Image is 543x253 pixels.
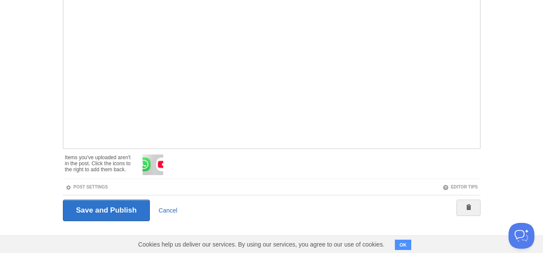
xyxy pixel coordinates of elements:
a: Editor Tips [443,185,478,189]
div: Items you've uploaded aren't in the post. Click the icons to the right to add them back. [65,150,134,173]
iframe: Help Scout Beacon - Open [509,223,534,249]
span: Cookies help us deliver our services. By using our services, you agree to our use of cookies. [130,236,393,253]
a: Cancel [158,207,177,214]
button: OK [395,240,412,250]
img: thumb_Screenshot_20250820_161300_One_UI_Home.jpg [143,154,163,175]
a: Post Settings [65,185,108,189]
input: Save and Publish [63,200,150,221]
